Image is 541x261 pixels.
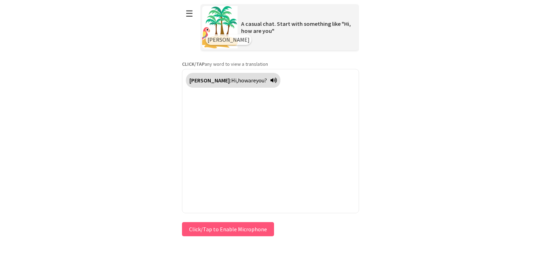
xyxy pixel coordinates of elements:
[256,77,267,84] span: you?
[248,77,256,84] span: are
[182,61,205,67] strong: CLICK/TAP
[202,6,238,48] img: Scenario Image
[189,77,231,84] strong: [PERSON_NAME]:
[182,222,274,236] button: Click/Tap to Enable Microphone
[186,73,280,88] div: Click to translate
[231,77,238,84] span: Hi,
[207,36,250,43] span: [PERSON_NAME]
[182,61,359,67] p: any word to view a translation
[241,20,351,34] span: A casual chat. Start with something like "Hi, how are you"
[238,77,248,84] span: how
[182,5,197,23] button: ☰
